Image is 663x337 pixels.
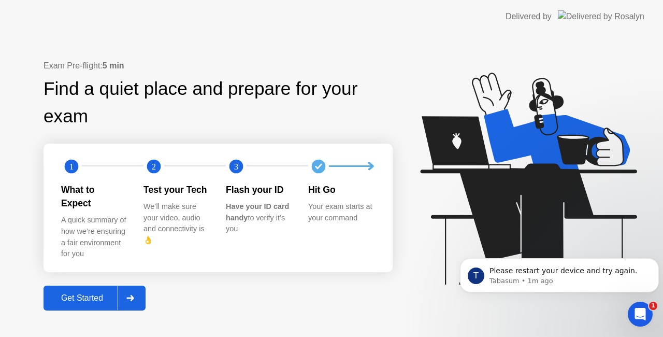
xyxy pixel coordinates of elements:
div: Delivered by [506,10,552,23]
div: We’ll make sure your video, audio and connectivity is 👌 [143,201,209,246]
div: Hit Go [308,183,374,196]
span: 1 [649,302,657,310]
div: Exam Pre-flight: [44,60,393,72]
text: 1 [69,161,74,171]
div: What to Expect [61,183,127,210]
iframe: Intercom live chat [628,302,653,327]
div: Your exam starts at your command [308,201,374,223]
div: Find a quiet place and prepare for your exam [44,75,393,130]
b: Have your ID card handy [226,202,289,222]
div: Flash your ID [226,183,292,196]
b: 5 min [103,61,124,70]
div: Test your Tech [143,183,209,196]
img: Delivered by Rosalyn [558,10,644,22]
button: Get Started [44,286,146,311]
div: A quick summary of how we’re ensuring a fair environment for you [61,215,127,259]
div: Get Started [47,293,118,303]
div: to verify it’s you [226,201,292,235]
text: 2 [152,161,156,171]
text: 3 [234,161,238,171]
iframe: Intercom notifications message [456,236,663,309]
